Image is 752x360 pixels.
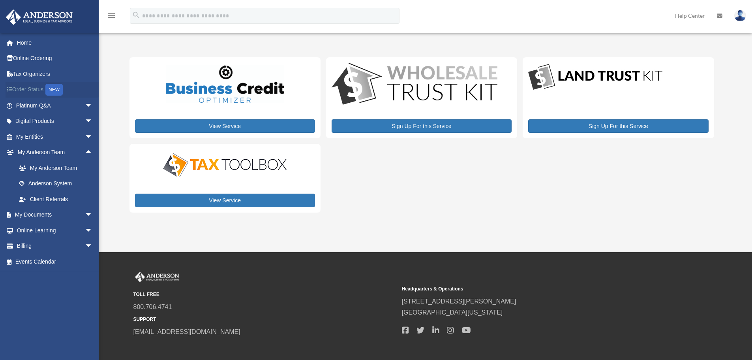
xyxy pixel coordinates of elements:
span: arrow_drop_down [85,238,101,254]
img: WS-Trust-Kit-lgo-1.jpg [332,63,497,107]
img: LandTrust_lgo-1.jpg [528,63,662,92]
a: Sign Up For this Service [332,119,512,133]
a: Platinum Q&Aarrow_drop_down [6,98,105,113]
a: Order StatusNEW [6,82,105,98]
a: Tax Organizers [6,66,105,82]
a: My Documentsarrow_drop_down [6,207,105,223]
a: Online Ordering [6,51,105,66]
i: menu [107,11,116,21]
a: My Anderson Team [11,160,105,176]
a: Digital Productsarrow_drop_down [6,113,101,129]
a: [EMAIL_ADDRESS][DOMAIN_NAME] [133,328,240,335]
small: Headquarters & Operations [402,285,665,293]
a: Home [6,35,105,51]
small: TOLL FREE [133,290,396,299]
img: Anderson Advisors Platinum Portal [4,9,75,25]
a: [STREET_ADDRESS][PERSON_NAME] [402,298,516,305]
a: View Service [135,119,315,133]
a: Billingarrow_drop_down [6,238,105,254]
a: menu [107,14,116,21]
img: User Pic [734,10,746,21]
small: SUPPORT [133,315,396,324]
a: Client Referrals [11,191,105,207]
a: View Service [135,194,315,207]
i: search [132,11,141,19]
a: Sign Up For this Service [528,119,708,133]
img: Anderson Advisors Platinum Portal [133,272,181,282]
a: My Anderson Teamarrow_drop_up [6,145,105,160]
a: My Entitiesarrow_drop_down [6,129,105,145]
span: arrow_drop_down [85,207,101,223]
a: 800.706.4741 [133,303,172,310]
a: Events Calendar [6,254,105,270]
div: NEW [45,84,63,96]
a: [GEOGRAPHIC_DATA][US_STATE] [402,309,503,316]
a: Anderson System [11,176,105,192]
a: Online Learningarrow_drop_down [6,222,105,238]
span: arrow_drop_down [85,129,101,145]
span: arrow_drop_down [85,113,101,130]
span: arrow_drop_down [85,98,101,114]
span: arrow_drop_down [85,222,101,239]
span: arrow_drop_up [85,145,101,161]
